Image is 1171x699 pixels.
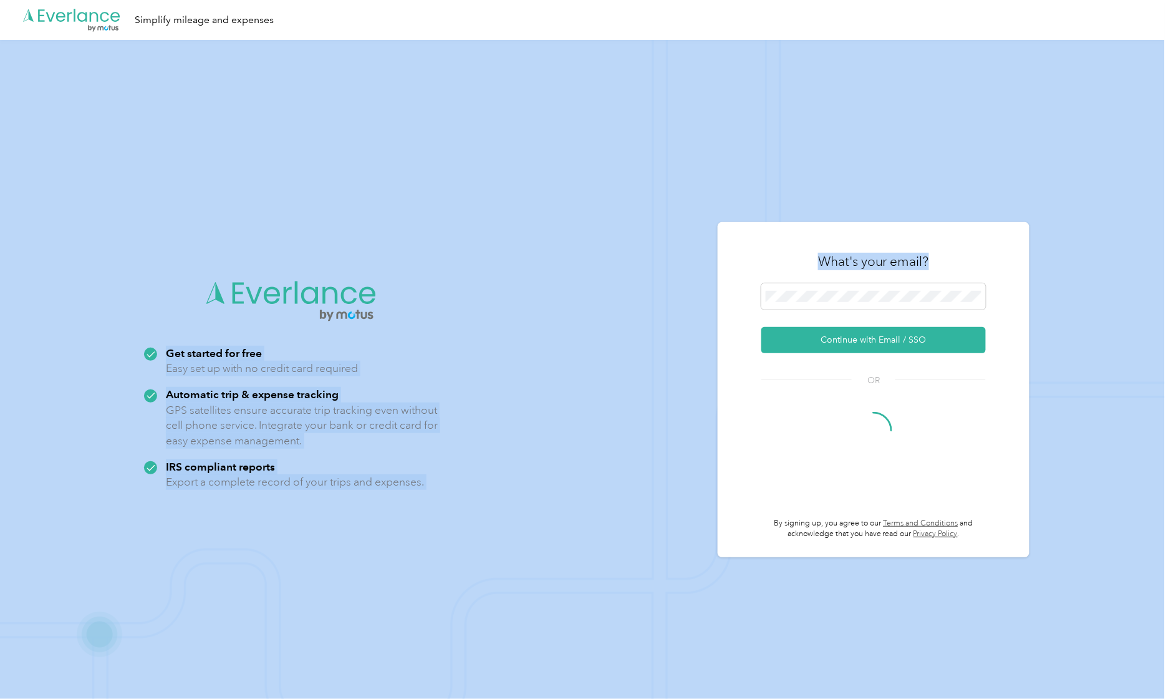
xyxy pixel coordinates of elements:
[818,253,929,270] h3: What's your email?
[913,529,958,539] a: Privacy Policy
[166,403,438,449] p: GPS satellites ensure accurate trip tracking even without cell phone service. Integrate your bank...
[166,361,358,376] p: Easy set up with no credit card required
[166,388,339,401] strong: Automatic trip & expense tracking
[166,346,262,359] strong: Get started for free
[761,327,986,353] button: Continue with Email / SSO
[761,518,986,540] p: By signing up, you agree to our and acknowledge that you have read our .
[884,519,958,528] a: Terms and Conditions
[852,374,895,387] span: OR
[166,460,275,473] strong: IRS compliant reports
[135,12,274,28] div: Simplify mileage and expenses
[166,474,424,490] p: Export a complete record of your trips and expenses.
